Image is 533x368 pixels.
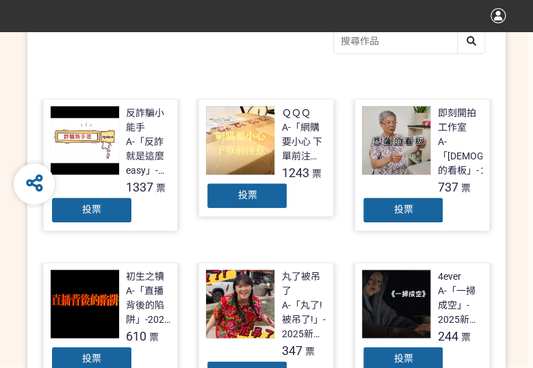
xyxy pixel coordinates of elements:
a: ＱＱＱA-「網購要小心 下單前注意」- 2025新竹市反詐視界影片徵件1243票投票 [198,98,334,217]
div: 初生之犢 [126,270,164,284]
span: 票 [304,346,314,357]
div: ＱＱＱ [281,106,310,120]
span: 票 [149,332,159,343]
div: 丸了被吊了 [281,270,326,298]
div: A-「一掃成空」- 2025新竹市反詐視界影片徵件 [437,284,482,327]
div: 4ever [437,270,460,284]
span: 1243 [281,166,309,180]
div: 即刻開拍工作室 [437,106,482,135]
span: 244 [437,329,458,343]
div: 反詐騙小能手 [126,106,171,135]
span: 票 [460,183,470,194]
span: 347 [281,343,302,358]
span: 1337 [126,180,153,194]
span: 票 [311,168,321,179]
span: 投票 [393,353,413,364]
a: 反詐騙小能手A-「反詐就是這麼easy」- 2025新竹市反詐視界影片徵件1337票投票 [43,98,179,231]
span: 737 [437,180,458,194]
div: A-「反詐就是這麼easy」- 2025新竹市反詐視界影片徵件 [126,135,171,178]
span: 投票 [237,189,257,200]
a: 即刻開拍工作室A-「[DEMOGRAPHIC_DATA]的看板」- 2025新竹市反詐視界影片徵件737票投票 [354,98,490,231]
span: 投票 [82,353,101,364]
div: A-「丸了!被吊了!」- 2025新竹市反詐視界影片徵件 [281,298,326,341]
input: 搜尋作品 [334,29,484,53]
span: 投票 [393,204,413,215]
div: A-「直播背後的陷阱」-2025新竹市反詐視界影片徵件 [126,284,171,327]
span: 票 [460,332,470,343]
div: A-「網購要小心 下單前注意」- 2025新竹市反詐視界影片徵件 [281,120,326,163]
span: 票 [156,183,166,194]
span: 投票 [82,204,101,215]
span: 610 [126,329,146,343]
